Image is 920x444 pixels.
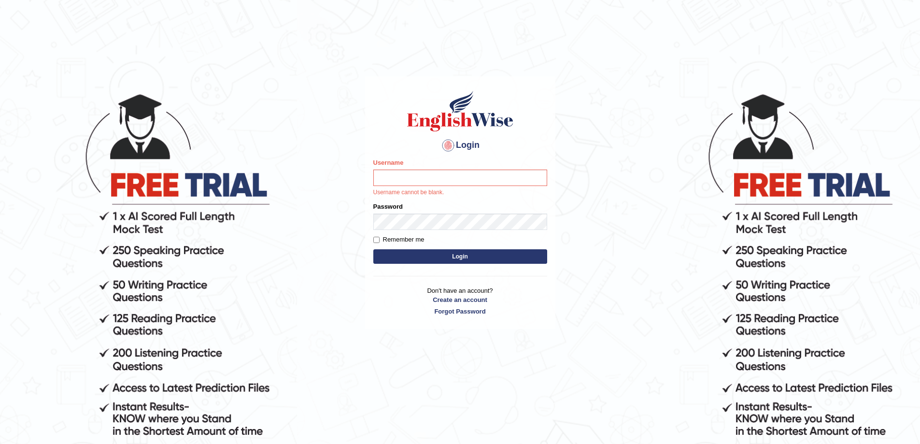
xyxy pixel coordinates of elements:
a: Forgot Password [373,307,547,316]
label: Password [373,202,403,211]
input: Remember me [373,237,380,243]
a: Create an account [373,295,547,304]
img: Logo of English Wise sign in for intelligent practice with AI [405,89,515,133]
label: Username [373,158,404,167]
label: Remember me [373,235,425,244]
button: Login [373,249,547,264]
p: Don't have an account? [373,286,547,316]
h4: Login [373,138,547,153]
p: Username cannot be blank. [373,188,547,197]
